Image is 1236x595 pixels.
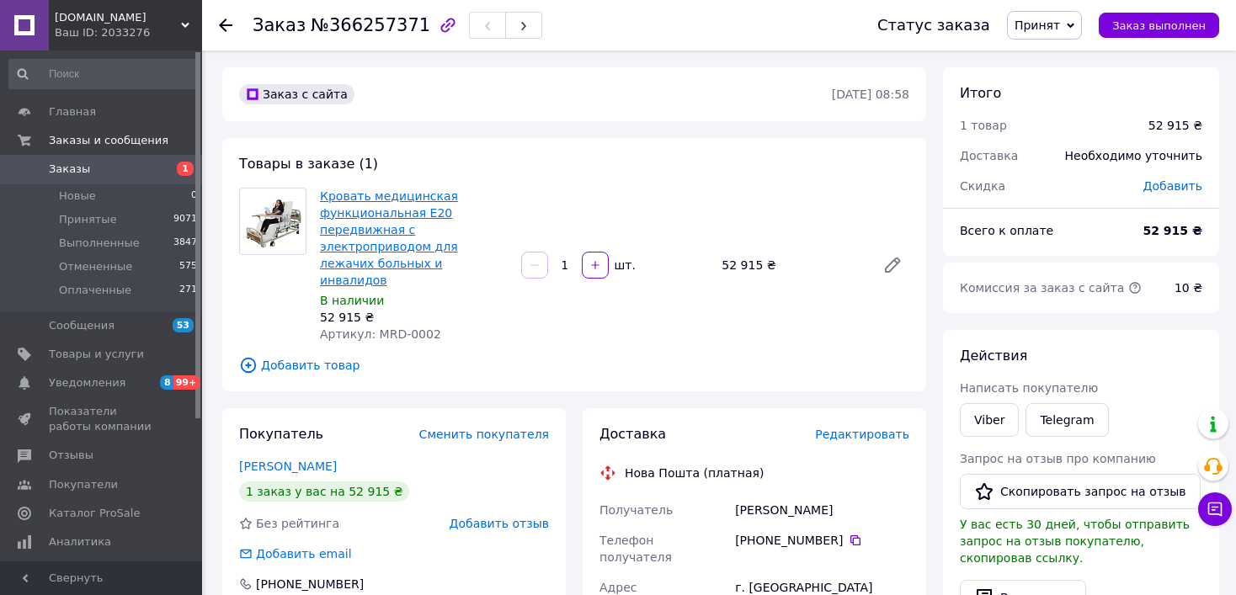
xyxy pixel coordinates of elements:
[240,192,306,251] img: Кровать медицинская функциональная E20 передвижная с электроприводом для лежачих больных и инвалидов
[8,59,199,89] input: Поиск
[1112,19,1206,32] span: Заказ выполнен
[320,189,458,287] a: Кровать медицинская функциональная E20 передвижная с электроприводом для лежачих больных и инвалидов
[239,460,337,473] a: [PERSON_NAME]
[239,84,354,104] div: Заказ с сайта
[49,104,96,120] span: Главная
[55,25,202,40] div: Ваш ID: 2033276
[59,189,96,204] span: Новые
[960,179,1005,193] span: Скидка
[1026,403,1108,437] a: Telegram
[311,15,430,35] span: №366257371
[219,17,232,34] div: Вернуться назад
[832,88,909,101] time: [DATE] 08:58
[599,534,672,564] span: Телефон получателя
[960,403,1019,437] a: Viber
[256,517,339,530] span: Без рейтинга
[59,259,132,274] span: Отмененные
[49,162,90,177] span: Заказы
[599,581,637,594] span: Адрес
[732,495,913,525] div: [PERSON_NAME]
[49,375,125,390] span: Уведомления
[254,576,365,592] div: [PHONE_NUMBER]
[960,119,1007,132] span: 1 товар
[1055,137,1212,174] div: Необходимо уточнить
[1143,224,1203,237] b: 52 915 ₴
[960,348,1027,364] span: Действия
[877,17,990,34] div: Статус заказа
[253,15,306,35] span: Заказ
[960,149,1018,162] span: Доставка
[55,10,181,25] span: INETMED.COM.UA
[960,85,1001,101] span: Итого
[960,518,1190,565] span: У вас есть 30 дней, чтобы отправить запрос на отзыв покупателю, скопировав ссылку.
[735,532,909,549] div: [PHONE_NUMBER]
[177,162,194,176] span: 1
[239,156,378,172] span: Товары в заказе (1)
[49,347,144,362] span: Товары и услуги
[59,212,117,227] span: Принятые
[239,481,409,502] div: 1 заказ у вас на 52 915 ₴
[960,474,1201,509] button: Скопировать запрос на отзыв
[49,477,118,492] span: Покупатели
[254,545,354,562] div: Добавить email
[173,318,194,332] span: 53
[815,428,909,441] span: Редактировать
[179,259,197,274] span: 575
[173,375,201,390] span: 99+
[1015,19,1060,32] span: Принят
[49,506,140,521] span: Каталог ProSale
[1164,269,1212,306] div: 10 ₴
[59,283,131,298] span: Оплаченные
[320,327,441,341] span: Артикул: MRD-0002
[450,517,549,530] span: Добавить отзыв
[49,534,111,550] span: Аналитика
[960,452,1156,465] span: Запрос на отзыв про компанию
[876,248,909,282] a: Редактировать
[179,283,197,298] span: 271
[237,545,354,562] div: Добавить email
[160,375,173,390] span: 8
[1198,492,1232,526] button: Чат с покупателем
[191,189,197,204] span: 0
[599,426,666,442] span: Доставка
[960,381,1098,395] span: Написать покупателю
[173,236,197,251] span: 3847
[419,428,549,441] span: Сменить покупателя
[1143,179,1202,193] span: Добавить
[320,294,384,307] span: В наличии
[960,281,1142,295] span: Комиссия за заказ с сайта
[173,212,197,227] span: 9071
[49,133,168,148] span: Заказы и сообщения
[49,318,115,333] span: Сообщения
[49,404,156,434] span: Показатели работы компании
[1148,117,1202,134] div: 52 915 ₴
[239,356,909,375] span: Добавить товар
[621,465,768,481] div: Нова Пошта (платная)
[49,448,93,463] span: Отзывы
[599,503,673,517] span: Получатель
[960,224,1053,237] span: Всего к оплате
[320,309,508,326] div: 52 915 ₴
[715,253,869,277] div: 52 915 ₴
[239,426,323,442] span: Покупатель
[610,257,637,274] div: шт.
[1099,13,1219,38] button: Заказ выполнен
[59,236,140,251] span: Выполненные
